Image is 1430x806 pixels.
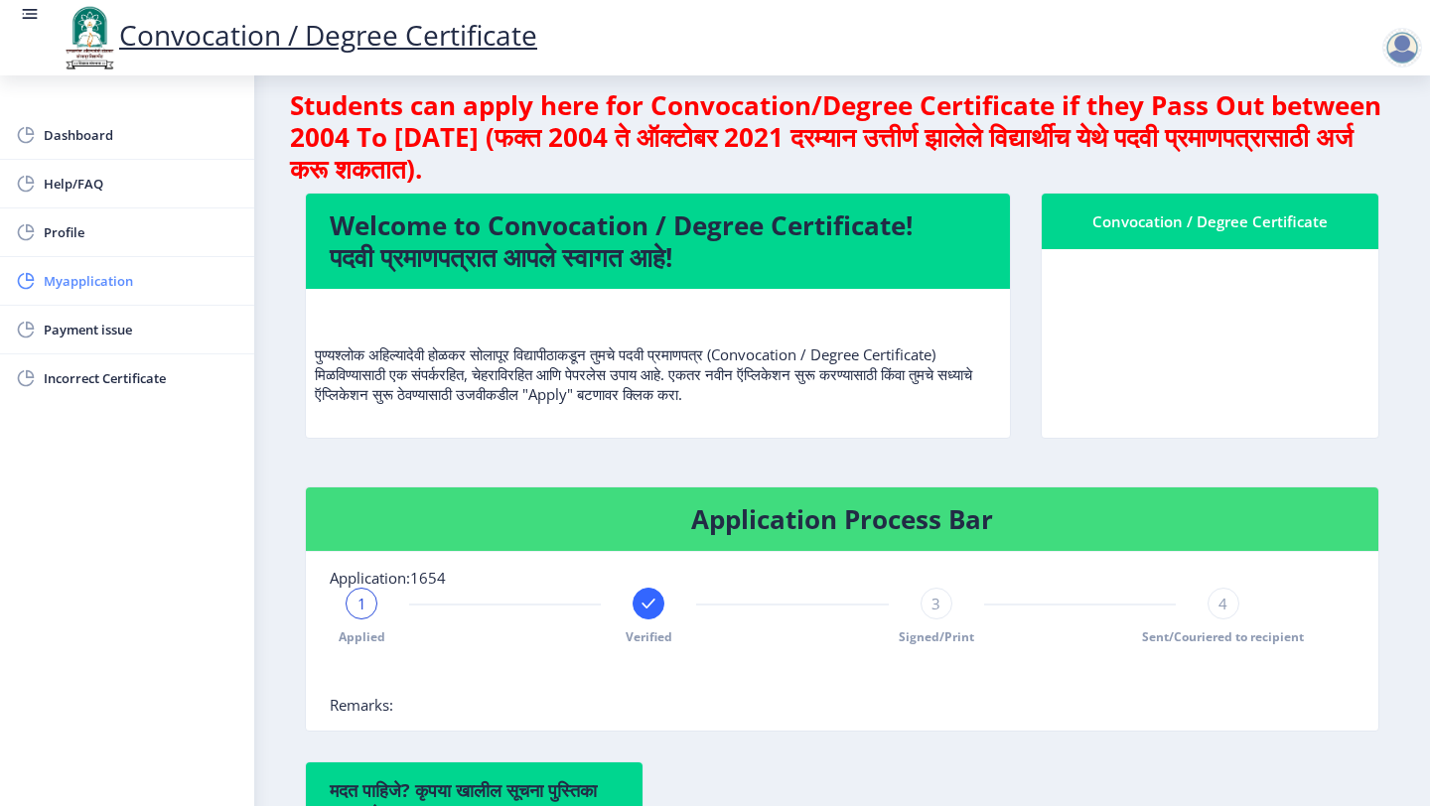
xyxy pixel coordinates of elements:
[60,16,537,54] a: Convocation / Degree Certificate
[44,220,238,244] span: Profile
[931,594,940,613] span: 3
[330,503,1355,535] h4: Application Process Bar
[60,4,119,71] img: logo
[1066,209,1355,233] div: Convocation / Degree Certificate
[44,366,238,390] span: Incorrect Certificate
[290,89,1394,185] h4: Students can apply here for Convocation/Degree Certificate if they Pass Out between 2004 To [DATE...
[330,209,986,273] h4: Welcome to Convocation / Degree Certificate! पदवी प्रमाणपत्रात आपले स्वागत आहे!
[357,594,366,613] span: 1
[44,123,238,147] span: Dashboard
[1142,628,1304,645] span: Sent/Couriered to recipient
[315,305,1001,404] p: पुण्यश्लोक अहिल्यादेवी होळकर सोलापूर विद्यापीठाकडून तुमचे पदवी प्रमाणपत्र (Convocation / Degree C...
[330,695,393,715] span: Remarks:
[44,269,238,293] span: Myapplication
[44,318,238,341] span: Payment issue
[44,172,238,196] span: Help/FAQ
[1218,594,1227,613] span: 4
[339,628,385,645] span: Applied
[330,568,446,588] span: Application:1654
[626,628,672,645] span: Verified
[899,628,974,645] span: Signed/Print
